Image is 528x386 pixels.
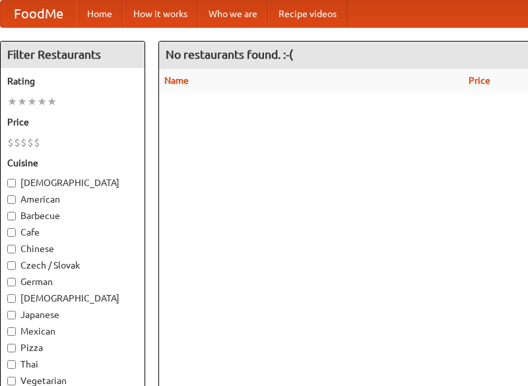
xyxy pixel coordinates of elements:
input: Chinese [7,245,16,253]
li: ★ [47,94,57,109]
label: Cafe [7,226,138,239]
a: How it works [123,1,198,27]
ng-pluralize: No restaurants found. :-( [166,48,293,61]
input: Pizza [7,344,16,352]
label: American [7,193,138,206]
input: American [7,195,16,204]
label: Barbecue [7,209,138,222]
label: German [7,275,138,288]
h5: Price [7,115,138,129]
li: ★ [37,94,47,109]
label: Czech / Slovak [7,259,138,272]
label: [DEMOGRAPHIC_DATA] [7,292,138,305]
h5: Cuisine [7,156,138,170]
a: Who we are [198,1,268,27]
a: Home [77,1,123,27]
label: Chinese [7,242,138,255]
li: $ [27,135,34,150]
label: Pizza [7,341,138,354]
input: Mexican [7,327,16,336]
label: Mexican [7,325,138,338]
input: Cafe [7,228,16,237]
li: $ [14,135,20,150]
li: $ [34,135,40,150]
input: Vegetarian [7,377,16,385]
a: Recipe videos [268,1,347,27]
a: Name [164,75,189,86]
label: Japanese [7,308,138,321]
input: [DEMOGRAPHIC_DATA] [7,179,16,187]
li: $ [7,135,14,150]
input: German [7,278,16,286]
a: FoodMe [1,1,77,27]
input: Barbecue [7,212,16,220]
input: Czech / Slovak [7,261,16,270]
input: Thai [7,360,16,369]
label: Thai [7,358,138,371]
h5: Rating [7,75,138,88]
li: ★ [17,94,27,109]
li: ★ [27,94,37,109]
h4: Filter Restaurants [1,42,145,68]
li: ★ [7,94,17,109]
label: [DEMOGRAPHIC_DATA] [7,176,138,189]
li: $ [20,135,27,150]
a: Price [469,75,490,86]
input: [DEMOGRAPHIC_DATA] [7,294,16,303]
input: Japanese [7,311,16,319]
